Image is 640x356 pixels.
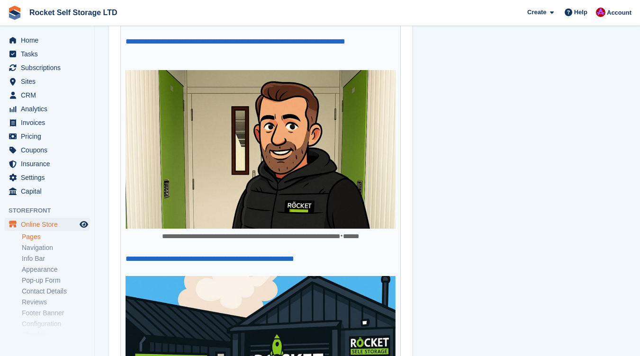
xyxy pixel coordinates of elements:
[5,157,90,170] a: menu
[596,8,605,17] img: Lee Tresadern
[21,116,78,129] span: Invoices
[21,185,78,198] span: Capital
[22,265,90,274] a: Appearance
[21,130,78,143] span: Pricing
[574,8,587,17] span: Help
[607,8,631,18] span: Account
[21,89,78,102] span: CRM
[527,8,546,17] span: Create
[21,34,78,47] span: Home
[8,6,22,20] img: stora-icon-8386f47178a22dfd0bd8f6a31ec36ba5ce8667c1dd55bd0f319d3a0aa187defe.svg
[22,287,90,296] a: Contact Details
[21,143,78,157] span: Coupons
[22,243,90,252] a: Navigation
[5,102,90,116] a: menu
[5,130,90,143] a: menu
[5,185,90,198] a: menu
[21,218,78,231] span: Online Store
[5,75,90,88] a: menu
[5,47,90,61] a: menu
[126,70,396,229] img: Who%20Needs%20Business%20Storage%20Top%20Uses%20for%20Benfleet%20Companies.png
[26,5,121,20] a: Rocket Self Storage LTD
[5,143,90,157] a: menu
[22,298,90,307] a: Reviews
[78,219,90,230] a: Preview store
[21,47,78,61] span: Tasks
[22,320,90,329] a: Configuration
[5,116,90,129] a: menu
[21,157,78,170] span: Insurance
[22,254,90,263] a: Info Bar
[22,309,90,318] a: Footer Banner
[5,171,90,184] a: menu
[5,61,90,74] a: menu
[5,34,90,47] a: menu
[5,89,90,102] a: menu
[21,61,78,74] span: Subscriptions
[21,171,78,184] span: Settings
[22,330,90,339] a: Check-in
[21,75,78,88] span: Sites
[22,232,90,241] a: Pages
[22,276,90,285] a: Pop-up Form
[5,218,90,231] a: menu
[21,102,78,116] span: Analytics
[9,206,94,215] span: Storefront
